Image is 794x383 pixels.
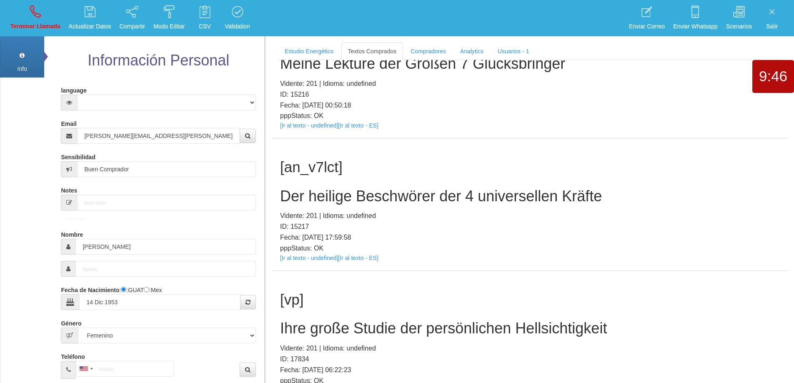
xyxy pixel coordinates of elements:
[280,365,779,375] p: Fecha: [DATE] 06:22:23
[10,22,60,31] p: Terminar Llamada
[670,3,721,34] a: Enviar Whatsapp
[338,255,378,261] a: [Ir al texto - ES]
[280,232,779,243] p: Fecha: [DATE] 17:59:58
[723,3,755,34] a: Scenarios
[77,195,255,210] input: Short-Notes
[626,3,668,34] a: Enviar Correo
[453,43,490,60] a: Analytics
[280,122,338,129] a: [Ir al texto - undefined]
[61,350,85,361] label: Teléfono
[280,221,779,232] p: ID: 15217
[280,55,779,72] h2: Meine Lektüre der Großen 7 Glücksbringer
[75,239,255,255] input: Nombre
[280,320,779,337] h2: Ihre große Studie der persönlichen Hellsichtigkeit
[120,22,145,31] p: Compartir
[153,22,185,31] p: Modo Editar
[61,283,119,294] label: Fecha de Nacimiento
[280,210,779,221] p: Vidente: 201 | Idioma: undefined
[66,3,114,34] a: Actualizar Datos
[76,361,95,376] div: United States: +1
[491,43,536,60] a: Usuarios - 1
[338,122,378,129] a: [Ir al texto - ES]
[190,3,219,34] a: CSV
[280,188,779,205] h2: Der heilige Beschwörer der 4 universellen Kräfte
[77,128,240,144] input: Correo electrónico
[222,3,253,34] a: Validation
[117,3,148,34] a: Compartir
[752,68,794,85] h1: 9:46
[59,52,258,69] h2: Información Personal
[61,283,255,310] div: : :GUAT :Mex
[76,361,174,377] input: Teléfono
[61,316,81,328] label: Género
[280,78,779,89] p: Vidente: 201 | Idioma: undefined
[404,43,453,60] a: Compradores
[8,3,63,34] a: Terminar Llamada
[629,22,665,31] p: Enviar Correo
[280,255,338,261] a: [Ir al texto - undefined]
[280,243,779,254] p: pppStatus: OK
[75,261,255,277] input: Apellido
[280,343,779,354] p: Vidente: 201 | Idioma: undefined
[341,43,403,60] a: Textos Comprados
[77,161,255,177] input: Sensibilidad
[69,22,111,31] p: Actualizar Datos
[61,228,83,239] label: Nombre
[61,117,76,128] label: Email
[757,3,786,34] a: Salir
[150,3,188,34] a: Modo Editar
[673,22,718,31] p: Enviar Whatsapp
[726,22,752,31] p: Scenarios
[61,183,77,195] label: Notes
[61,150,95,161] label: Sensibilidad
[225,22,250,31] p: Validation
[193,22,216,31] p: CSV
[61,83,86,95] label: language
[280,354,779,365] p: ID: 17834
[280,110,779,121] p: pppStatus: OK
[278,43,341,60] a: Estudio Energético
[760,22,784,31] p: Salir
[280,89,779,100] p: ID: 15216
[280,292,779,308] h1: [vp]
[121,287,126,292] input: :Quechi GUAT
[280,159,779,175] h1: [an_v7lct]
[280,100,779,111] p: Fecha: [DATE] 00:50:18
[144,287,149,292] input: :Yuca-Mex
